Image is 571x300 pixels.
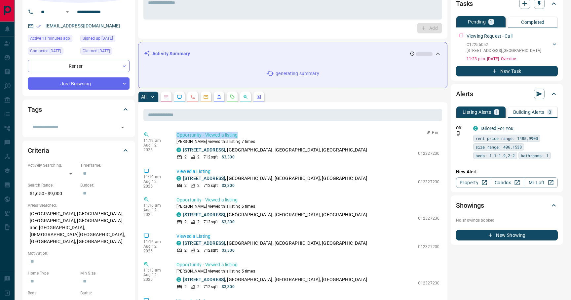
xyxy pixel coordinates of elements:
[143,175,167,179] p: 11:19 am
[28,208,130,247] p: [GEOGRAPHIC_DATA], [GEOGRAPHIC_DATA], [GEOGRAPHIC_DATA], [GEOGRAPHIC_DATA] and [GEOGRAPHIC_DATA],...
[143,203,167,208] p: 11:16 am
[456,197,558,213] div: Showings
[467,42,541,48] p: C12255052
[490,20,492,24] p: 1
[28,104,42,115] h2: Tags
[197,154,200,160] p: 2
[456,217,558,223] p: No showings booked
[28,250,130,256] p: Motivation:
[176,212,181,217] div: condos.ca
[28,60,130,72] div: Renter
[456,168,558,175] p: New Alert:
[28,290,77,296] p: Beds:
[28,270,77,276] p: Home Type:
[468,20,486,24] p: Pending
[495,110,498,114] p: 1
[183,147,225,152] a: [STREET_ADDRESS]
[513,110,545,114] p: Building Alerts
[176,277,181,282] div: condos.ca
[524,177,558,188] a: Mr.Loft
[80,35,130,44] div: Tue Feb 02 2021
[28,162,77,168] p: Actively Searching:
[204,284,218,290] p: 712 sqft
[28,188,77,199] p: $1,650 - $9,000
[143,143,167,152] p: Aug 12 2025
[30,48,61,54] span: Contacted [DATE]
[418,179,439,185] p: C12327230
[46,23,120,28] a: [EMAIL_ADDRESS][DOMAIN_NAME]
[184,247,187,253] p: 2
[197,183,200,189] p: 2
[164,94,169,100] svg: Notes
[480,126,514,131] a: Tailored For You
[183,147,367,153] p: , [GEOGRAPHIC_DATA], [GEOGRAPHIC_DATA], [GEOGRAPHIC_DATA]
[222,183,235,189] p: $3,300
[183,211,367,218] p: , [GEOGRAPHIC_DATA], [GEOGRAPHIC_DATA], [GEOGRAPHIC_DATA]
[144,48,442,60] div: Activity Summary
[418,244,439,250] p: C12327230
[83,35,113,42] span: Signed up [DATE]
[183,240,367,247] p: , [GEOGRAPHIC_DATA], [GEOGRAPHIC_DATA], [GEOGRAPHIC_DATA]
[467,48,541,54] p: [STREET_ADDRESS] , [GEOGRAPHIC_DATA]
[183,277,225,282] a: [STREET_ADDRESS]
[456,125,469,131] p: Off
[176,139,439,145] p: [PERSON_NAME] viewed this listing 7 times
[456,177,490,188] a: Property
[28,47,77,57] div: Thu Jan 20 2022
[176,268,439,274] p: [PERSON_NAME] viewed this listing 5 times
[143,244,167,253] p: Aug 12 2025
[456,230,558,240] button: New Showing
[418,215,439,221] p: C12327230
[183,240,225,246] a: [STREET_ADDRESS]
[473,126,478,131] div: condos.ca
[143,239,167,244] p: 11:16 am
[184,183,187,189] p: 2
[521,152,549,159] span: bathrooms: 1
[28,102,130,117] div: Tags
[176,203,439,209] p: [PERSON_NAME] viewed this listing 6 times
[28,143,130,158] div: Criteria
[176,132,439,139] p: Opportunity - Viewed a listing
[467,40,558,55] div: C12255052[STREET_ADDRESS],[GEOGRAPHIC_DATA]
[490,177,524,188] a: Condos
[456,66,558,76] button: New Task
[204,154,218,160] p: 712 sqft
[521,20,545,24] p: Completed
[203,94,209,100] svg: Emails
[476,144,522,150] span: size range: 406,1538
[230,94,235,100] svg: Requests
[222,284,235,290] p: $3,300
[204,247,218,253] p: 712 sqft
[152,50,190,57] p: Activity Summary
[184,219,187,225] p: 2
[456,200,484,211] h2: Showings
[456,89,473,99] h2: Alerts
[141,95,146,99] p: All
[80,162,130,168] p: Timeframe:
[276,70,319,77] p: generating summary
[176,233,439,240] p: Viewed a Listing
[463,110,491,114] p: Listing Alerts
[176,176,181,181] div: condos.ca
[30,35,70,42] span: Active 11 minutes ago
[256,94,261,100] svg: Agent Actions
[197,219,200,225] p: 2
[197,284,200,290] p: 2
[476,152,515,159] span: beds: 1.1-1.9,2-2
[28,202,130,208] p: Areas Searched:
[28,77,130,90] div: Just Browsing
[184,284,187,290] p: 2
[190,94,195,100] svg: Calls
[456,131,461,136] svg: Push Notification Only
[423,130,442,136] button: Pin
[80,182,130,188] p: Budget:
[143,208,167,217] p: Aug 12 2025
[467,56,558,62] p: 11:23 p.m. [DATE] - Overdue
[243,94,248,100] svg: Opportunities
[118,123,127,132] button: Open
[197,247,200,253] p: 2
[28,145,49,156] h2: Criteria
[80,270,130,276] p: Min Size:
[83,48,110,54] span: Claimed [DATE]
[183,212,225,217] a: [STREET_ADDRESS]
